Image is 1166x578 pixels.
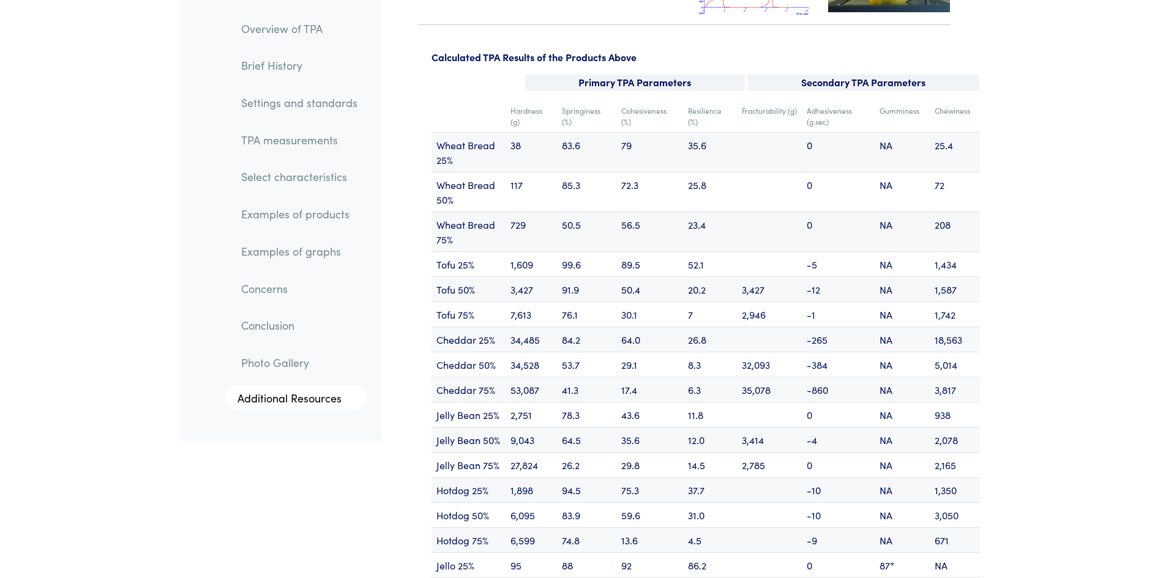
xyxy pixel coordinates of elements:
td: 20.2 [683,276,737,302]
td: Hotdog 75% [432,527,506,552]
td: 7 [683,302,737,327]
td: 3,427 [737,276,802,302]
td: -384 [802,352,875,377]
td: 1,350 [930,477,980,502]
a: Overview of TPA [231,15,367,43]
td: NA [875,212,929,251]
td: 23.4 [683,212,737,251]
td: NA [875,172,929,212]
td: 1,609 [506,251,557,276]
td: NA [875,402,929,427]
td: Hotdog 25% [432,477,506,502]
td: Jelly Bean 50% [432,427,506,452]
td: 35.6 [616,427,683,452]
td: 29.1 [616,352,683,377]
td: Jelly Bean 75% [432,452,506,477]
td: -265 [802,327,875,352]
td: 95 [506,552,557,577]
td: 94.5 [557,477,616,502]
td: 89.5 [616,251,683,276]
td: Gumminess [875,100,929,133]
td: 52.1 [683,251,737,276]
td: -10 [802,502,875,527]
td: 59.6 [616,502,683,527]
td: 0 [802,212,875,251]
td: 34,528 [506,352,557,377]
td: 38 [506,132,557,172]
td: 0 [802,452,875,477]
td: -860 [802,377,875,402]
td: Jello 25% [432,552,506,577]
td: 26.8 [683,327,737,352]
td: 75.3 [616,477,683,502]
td: Jelly Bean 25% [432,402,506,427]
td: Wheat Bread 75% [432,212,506,251]
a: Brief History [231,52,367,80]
td: 43.6 [616,402,683,427]
td: 938 [930,402,980,427]
td: 6.3 [683,377,737,402]
td: 17.4 [616,377,683,402]
td: -4 [802,427,875,452]
td: 8.3 [683,352,737,377]
td: 0 [802,132,875,172]
td: NA [875,251,929,276]
td: 5,014 [930,352,980,377]
a: TPA measurements [231,126,367,154]
a: Concerns [231,275,367,303]
td: 2,165 [930,452,980,477]
td: NA [875,427,929,452]
td: Resilience (%) [683,100,737,133]
a: Additional Resources [225,386,367,410]
td: 671 [930,527,980,552]
td: 41.3 [557,377,616,402]
td: Adhesiveness (g.sec) [802,100,875,133]
td: NA [875,452,929,477]
td: 0 [802,552,875,577]
td: 35,078 [737,377,802,402]
td: 64.0 [616,327,683,352]
td: NA [930,552,980,577]
td: NA [875,352,929,377]
td: 7,613 [506,302,557,327]
td: 64.5 [557,427,616,452]
td: 11.8 [683,402,737,427]
td: -1 [802,302,875,327]
td: 3,050 [930,502,980,527]
td: Tofu 50% [432,276,506,302]
td: 25.4 [930,132,980,172]
td: 76.1 [557,302,616,327]
td: 53,087 [506,377,557,402]
td: 34,485 [506,327,557,352]
td: 83.6 [557,132,616,172]
td: NA [875,477,929,502]
td: Cheddar 75% [432,377,506,402]
td: 2,751 [506,402,557,427]
td: 50.4 [616,276,683,302]
td: 72.3 [616,172,683,212]
td: Chewiness [930,100,980,133]
td: -10 [802,477,875,502]
td: 9,043 [506,427,557,452]
td: 53.7 [557,352,616,377]
td: Cheddar 50% [432,352,506,377]
td: NA [875,527,929,552]
td: 29.8 [616,452,683,477]
td: 83.9 [557,502,616,527]
a: Examples of graphs [231,237,367,265]
td: 3,414 [737,427,802,452]
td: 30.1 [616,302,683,327]
td: 1,587 [930,276,980,302]
td: 31.0 [683,502,737,527]
td: 0 [802,402,875,427]
td: 92 [616,552,683,577]
td: 2,078 [930,427,980,452]
td: 1,434 [930,251,980,276]
a: Photo Gallery [231,349,367,377]
td: 2,785 [737,452,802,477]
td: Tofu 25% [432,251,506,276]
td: 84.2 [557,327,616,352]
a: Select characteristics [231,163,367,191]
p: Calculated TPA Results of the Products Above [432,50,980,65]
td: 13.6 [616,527,683,552]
